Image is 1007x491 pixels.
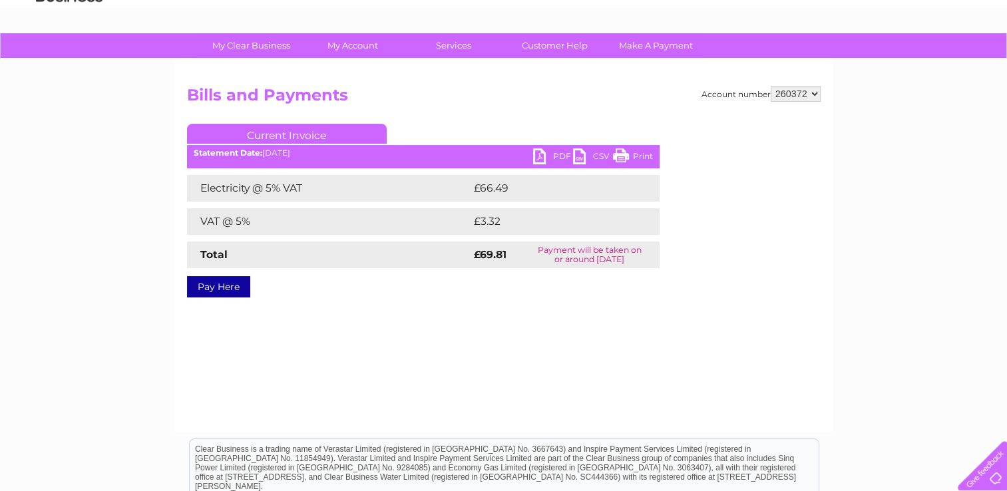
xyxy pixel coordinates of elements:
[190,7,819,65] div: Clear Business is a trading name of Verastar Limited (registered in [GEOGRAPHIC_DATA] No. 3667643...
[196,33,306,58] a: My Clear Business
[471,175,634,202] td: £66.49
[194,148,262,158] b: Statement Date:
[773,57,798,67] a: Water
[756,7,848,23] a: 0333 014 3131
[918,57,951,67] a: Contact
[963,57,994,67] a: Log out
[200,248,228,261] strong: Total
[500,33,610,58] a: Customer Help
[187,276,250,297] a: Pay Here
[187,148,660,158] div: [DATE]
[35,35,103,75] img: logo.png
[891,57,910,67] a: Blog
[613,148,653,168] a: Print
[187,86,821,111] h2: Bills and Payments
[573,148,613,168] a: CSV
[474,248,506,261] strong: £69.81
[471,208,628,235] td: £3.32
[187,175,471,202] td: Electricity @ 5% VAT
[187,124,387,144] a: Current Invoice
[533,148,573,168] a: PDF
[601,33,711,58] a: Make A Payment
[702,86,821,102] div: Account number
[187,208,471,235] td: VAT @ 5%
[298,33,407,58] a: My Account
[399,33,508,58] a: Services
[520,242,660,268] td: Payment will be taken on or around [DATE]
[806,57,835,67] a: Energy
[843,57,883,67] a: Telecoms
